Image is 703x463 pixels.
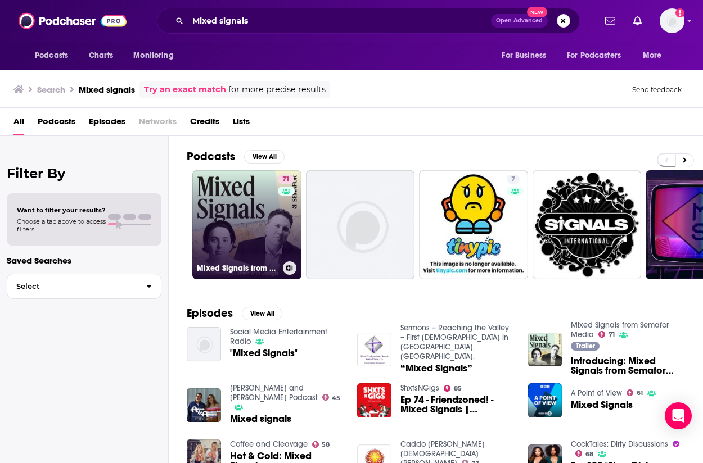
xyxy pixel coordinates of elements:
[560,45,637,66] button: open menu
[13,112,24,135] span: All
[643,48,662,63] span: More
[228,83,326,96] span: for more precise results
[7,255,161,266] p: Saved Searches
[230,348,298,358] a: "Mixed Signals"
[494,45,560,66] button: open menu
[660,8,684,33] img: User Profile
[609,332,615,337] span: 71
[571,388,622,398] a: A Point of View
[139,112,177,135] span: Networks
[230,414,291,424] a: Mixed signals
[188,12,491,30] input: Search podcasts, credits, & more...
[629,85,685,94] button: Send feedback
[665,402,692,429] div: Open Intercom Messenger
[571,400,633,410] a: Mixed Signals
[312,441,330,448] a: 58
[502,48,546,63] span: For Business
[27,45,83,66] button: open menu
[157,8,580,34] div: Search podcasts, credits, & more...
[400,383,439,393] a: ShxtsNGigs
[89,48,113,63] span: Charts
[357,383,391,417] img: Ep 74 - Friendzoned! - Mixed Signals | ShxtsnGigs Podcast
[491,14,548,28] button: Open AdvancedNew
[37,84,65,95] h3: Search
[528,383,562,417] img: Mixed Signals
[567,48,621,63] span: For Podcasters
[38,112,75,135] a: Podcasts
[357,333,391,367] img: “Mixed Signals”
[571,356,685,375] a: Introducing: Mixed Signals from Semafor Media
[635,45,676,66] button: open menu
[17,217,106,233] span: Choose a tab above to access filters.
[187,306,282,320] a: EpisodesView All
[575,450,593,457] a: 68
[585,452,593,457] span: 68
[187,327,221,361] img: "Mixed Signals"
[197,264,278,273] h3: Mixed Signals from Semafor Media
[242,307,282,320] button: View All
[244,150,285,164] button: View All
[190,112,219,135] a: Credits
[133,48,173,63] span: Monitoring
[571,439,668,449] a: CockTales: Dirty Discussions
[637,391,643,396] span: 61
[187,306,233,320] h2: Episodes
[187,388,221,423] img: Mixed signals
[528,333,562,367] img: Introducing: Mixed Signals from Semafor Media
[601,11,620,30] a: Show notifications dropdown
[629,11,646,30] a: Show notifications dropdown
[507,175,520,184] a: 7
[233,112,250,135] a: Lists
[322,394,341,401] a: 45
[444,385,462,392] a: 85
[400,364,472,373] a: “Mixed Signals”
[322,442,330,447] span: 58
[17,206,106,214] span: Want to filter your results?
[400,323,509,361] a: Sermons – Reaching the Valley – First Presbyterian in Santa Clara, Ca.
[527,7,547,17] span: New
[187,149,285,164] a: PodcastsView All
[82,45,120,66] a: Charts
[400,395,515,414] a: Ep 74 - Friendzoned! - Mixed Signals | ShxtsnGigs Podcast
[19,10,127,31] img: Podchaser - Follow, Share and Rate Podcasts
[79,84,135,95] h3: Mixed signals
[187,149,235,164] h2: Podcasts
[89,112,125,135] a: Episodes
[496,18,543,24] span: Open Advanced
[419,170,528,279] a: 7
[35,48,68,63] span: Podcasts
[230,439,308,449] a: Coffee and Cleavage
[332,396,340,401] span: 45
[125,45,188,66] button: open menu
[660,8,684,33] button: Show profile menu
[660,8,684,33] span: Logged in as hannah.bishop
[675,8,684,17] svg: Add a profile image
[7,274,161,299] button: Select
[144,83,226,96] a: Try an exact match
[598,331,615,338] a: 71
[576,343,595,349] span: Trailer
[230,327,327,346] a: Social Media Entertainment Radio
[192,170,301,279] a: 71Mixed Signals from Semafor Media
[627,389,643,396] a: 61
[454,386,462,391] span: 85
[282,174,290,185] span: 71
[7,283,137,290] span: Select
